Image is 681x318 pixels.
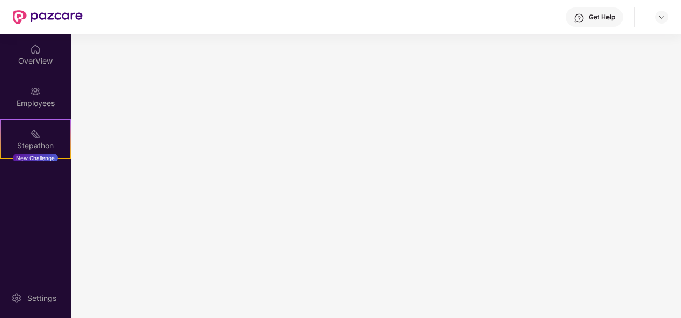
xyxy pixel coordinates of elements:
[13,10,83,24] img: New Pazcare Logo
[574,13,584,24] img: svg+xml;base64,PHN2ZyBpZD0iSGVscC0zMngzMiIgeG1sbnM9Imh0dHA6Ly93d3cudzMub3JnLzIwMDAvc3ZnIiB3aWR0aD...
[13,154,58,162] div: New Challenge
[657,13,666,21] img: svg+xml;base64,PHN2ZyBpZD0iRHJvcGRvd24tMzJ4MzIiIHhtbG5zPSJodHRwOi8vd3d3LnczLm9yZy8yMDAwL3N2ZyIgd2...
[24,293,60,304] div: Settings
[30,128,41,139] img: svg+xml;base64,PHN2ZyB4bWxucz0iaHR0cDovL3d3dy53My5vcmcvMjAwMC9zdmciIHdpZHRoPSIyMSIgaGVpZ2h0PSIyMC...
[11,293,22,304] img: svg+xml;base64,PHN2ZyBpZD0iU2V0dGluZy0yMHgyMCIgeG1sbnM9Imh0dHA6Ly93d3cudzMub3JnLzIwMDAvc3ZnIiB3aW...
[30,44,41,55] img: svg+xml;base64,PHN2ZyBpZD0iSG9tZSIgeG1sbnM9Imh0dHA6Ly93d3cudzMub3JnLzIwMDAvc3ZnIiB3aWR0aD0iMjAiIG...
[1,140,70,151] div: Stepathon
[589,13,615,21] div: Get Help
[30,86,41,97] img: svg+xml;base64,PHN2ZyBpZD0iRW1wbG95ZWVzIiB4bWxucz0iaHR0cDovL3d3dy53My5vcmcvMjAwMC9zdmciIHdpZHRoPS...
